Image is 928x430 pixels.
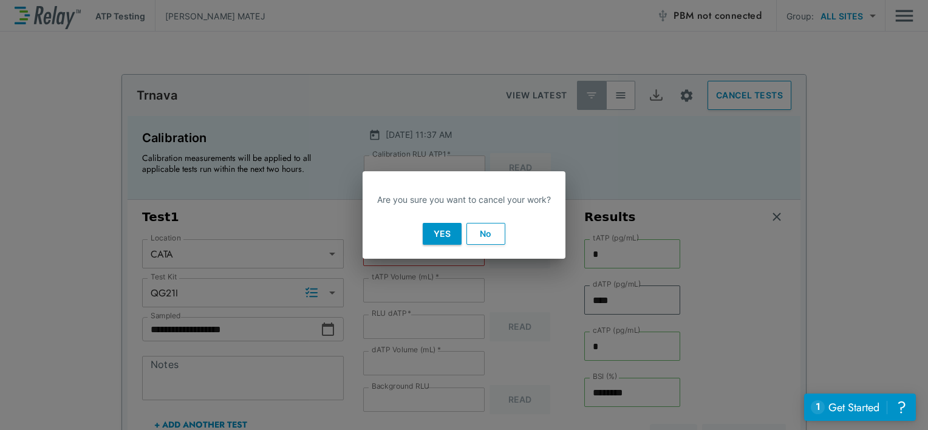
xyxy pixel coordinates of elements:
p: Are you sure you want to cancel your work? [377,193,551,206]
button: Yes [423,223,462,245]
iframe: Resource center [804,394,916,421]
button: No [466,223,505,245]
